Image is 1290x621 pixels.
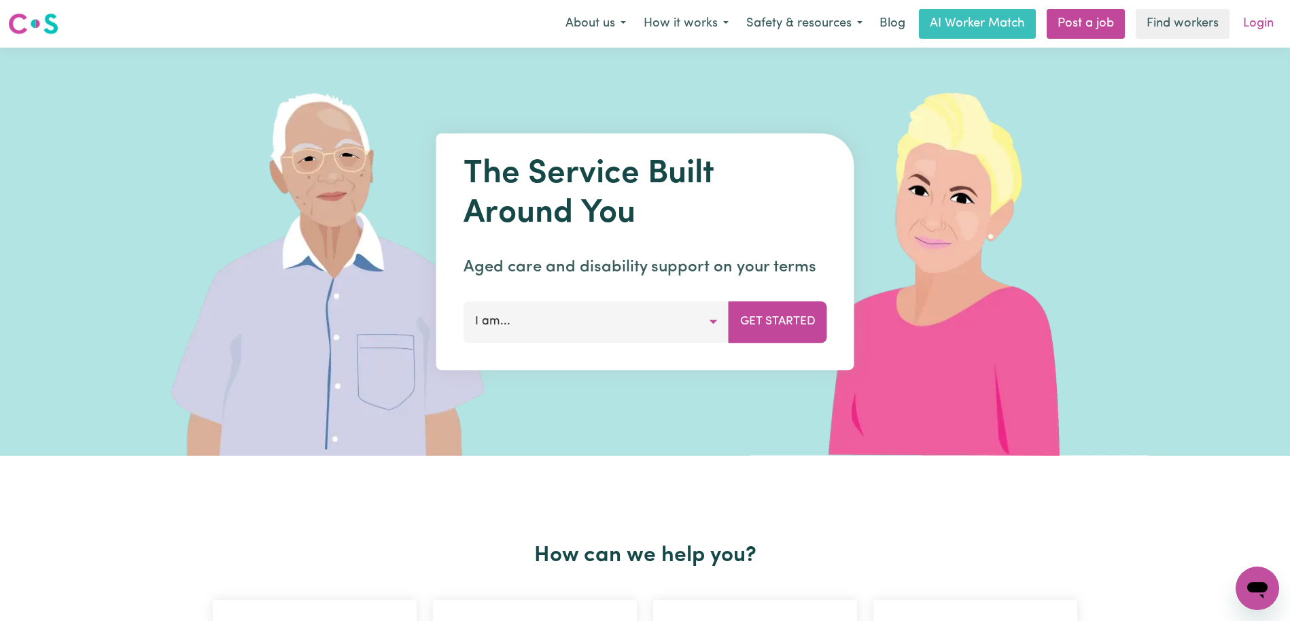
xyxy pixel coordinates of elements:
iframe: Button to launch messaging window [1236,567,1279,610]
a: Login [1235,9,1282,39]
button: Safety & resources [737,10,871,38]
a: Post a job [1047,9,1125,39]
a: Careseekers logo [8,8,58,39]
p: Aged care and disability support on your terms [464,255,827,280]
a: AI Worker Match [919,9,1036,39]
img: Careseekers logo [8,12,58,36]
a: Find workers [1136,9,1230,39]
h1: The Service Built Around You [464,155,827,233]
button: How it works [635,10,737,38]
a: Blog [871,9,913,39]
button: About us [557,10,635,38]
button: Get Started [729,301,827,342]
button: I am... [464,301,729,342]
h2: How can we help you? [205,543,1085,569]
